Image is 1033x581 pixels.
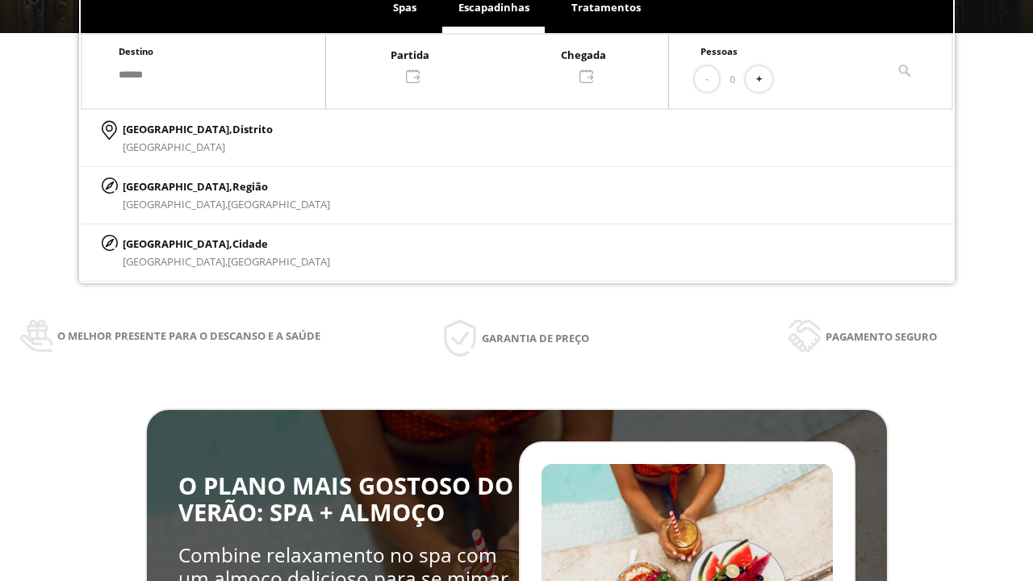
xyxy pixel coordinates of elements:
[178,470,513,529] span: O PLANO MAIS GOSTOSO DO VERÃO: SPA + ALMOÇO
[746,66,772,93] button: +
[123,120,273,138] p: [GEOGRAPHIC_DATA],
[123,197,228,211] span: [GEOGRAPHIC_DATA],
[228,197,330,211] span: [GEOGRAPHIC_DATA]
[123,140,225,154] span: [GEOGRAPHIC_DATA]
[482,329,589,347] span: Garantia de preço
[119,45,153,57] span: Destino
[730,70,735,88] span: 0
[123,178,330,195] p: [GEOGRAPHIC_DATA],
[232,236,268,251] span: Cidade
[123,235,330,253] p: [GEOGRAPHIC_DATA],
[701,45,738,57] span: Pessoas
[826,328,937,345] span: Pagamento seguro
[695,66,719,93] button: -
[228,254,330,269] span: [GEOGRAPHIC_DATA]
[232,179,268,194] span: Região
[57,327,320,345] span: O melhor presente para o descanso e a saúde
[123,254,228,269] span: [GEOGRAPHIC_DATA],
[232,122,273,136] span: Distrito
